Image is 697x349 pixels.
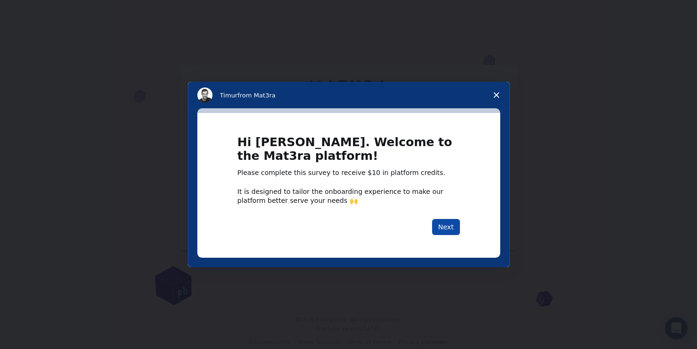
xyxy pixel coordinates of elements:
span: Timur [220,92,238,99]
h1: Hi [PERSON_NAME]. Welcome to the Mat3ra platform! [238,136,460,168]
div: It is designed to tailor the onboarding experience to make our platform better serve your needs 🙌 [238,187,460,204]
span: from Mat3ra [238,92,275,99]
span: Close survey [483,82,510,108]
div: Please complete this survey to receive $10 in platform credits. [238,168,460,178]
button: Next [432,219,460,235]
img: Profile image for Timur [197,87,212,103]
span: Support [19,7,53,15]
